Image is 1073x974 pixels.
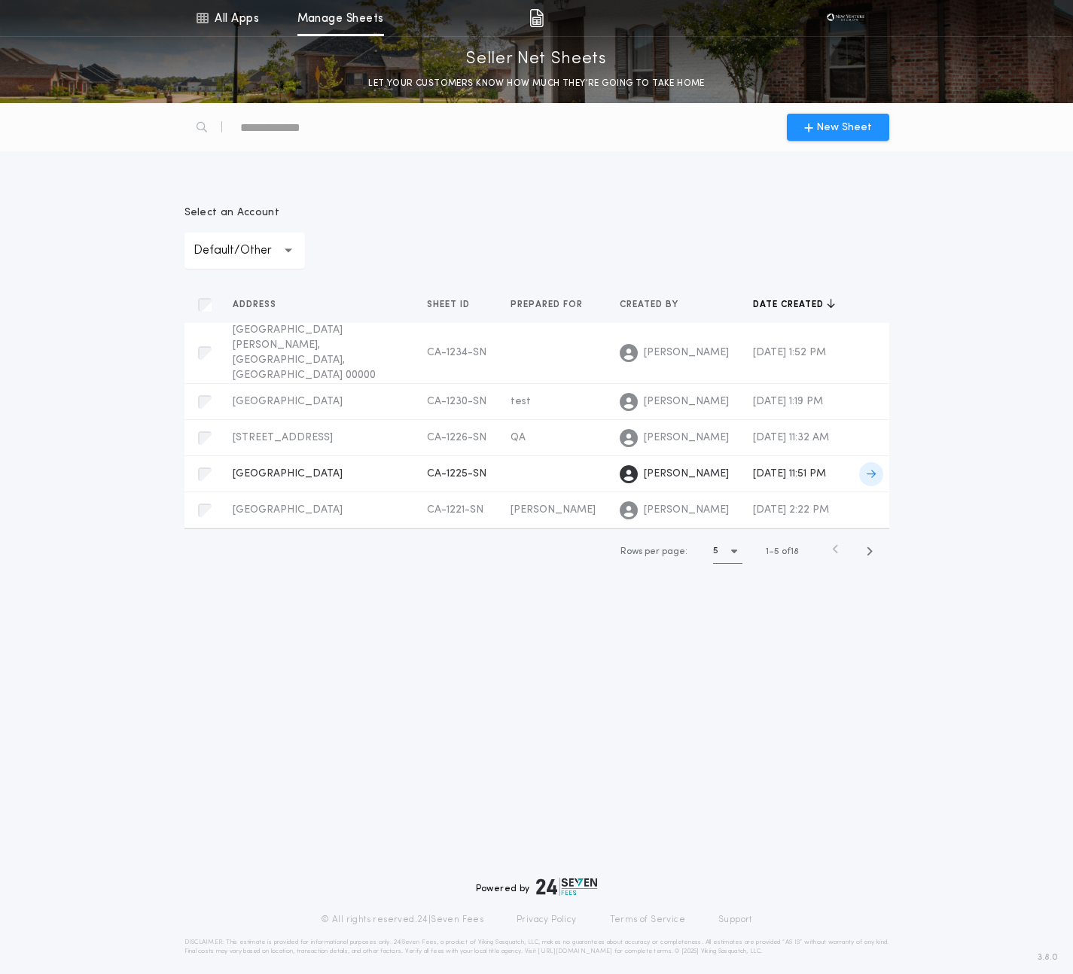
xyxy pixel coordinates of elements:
p: Default/Other [194,242,296,260]
span: CA-1225-SN [427,468,486,479]
span: CA-1221-SN [427,504,483,516]
button: Created by [620,297,690,312]
span: [DATE] 11:32 AM [753,432,829,443]
a: [URL][DOMAIN_NAME] [538,948,612,954]
span: QA [511,432,526,443]
button: New Sheet [787,114,889,141]
p: DISCLAIMER: This estimate is provided for informational purposes only. 24|Seven Fees, a product o... [184,938,889,956]
span: of 18 [782,545,799,559]
span: [GEOGRAPHIC_DATA] [233,504,343,516]
span: 1 [766,547,769,556]
p: LET YOUR CUSTOMERS KNOW HOW MUCH THEY’RE GOING TO TAKE HOME [368,76,705,91]
button: Address [233,297,288,312]
span: [PERSON_NAME] [644,503,729,518]
span: CA-1234-SN [427,347,486,358]
span: [PERSON_NAME] [644,467,729,482]
span: [DATE] 2:22 PM [753,504,829,516]
span: Sheet ID [427,299,473,311]
span: CA-1226-SN [427,432,486,443]
span: [GEOGRAPHIC_DATA] [233,396,343,407]
span: [PERSON_NAME] [644,345,729,361]
span: Rows per page: [620,547,687,556]
span: Created by [620,299,681,311]
a: Terms of Service [610,914,685,926]
div: Powered by [476,878,598,896]
img: logo [536,878,598,896]
p: Seller Net Sheets [466,47,607,72]
p: © All rights reserved. 24|Seven Fees [321,914,483,926]
button: 5 [713,540,742,564]
span: [DATE] 1:19 PM [753,396,823,407]
span: [DATE] 1:52 PM [753,347,826,358]
span: Address [233,299,279,311]
span: [PERSON_NAME] [644,431,729,446]
span: Date created [753,299,827,311]
span: [PERSON_NAME] [511,504,596,516]
span: 5 [774,547,779,556]
span: [PERSON_NAME] [644,394,729,409]
img: vs-icon [823,11,869,26]
button: Sheet ID [427,297,481,312]
a: Privacy Policy [517,914,577,926]
span: test [511,396,531,407]
a: Support [718,914,752,926]
span: Prepared for [511,299,586,311]
button: Default/Other [184,233,305,269]
span: [STREET_ADDRESS] [233,432,333,443]
button: Date created [753,297,835,312]
span: [DATE] 11:51 PM [753,468,826,479]
span: New Sheet [816,120,872,135]
h1: 5 [713,543,718,559]
span: [GEOGRAPHIC_DATA] [233,468,343,479]
span: CA-1230-SN [427,396,486,407]
span: 3.8.0 [1038,951,1058,964]
img: img [529,9,544,27]
span: [GEOGRAPHIC_DATA][PERSON_NAME], [GEOGRAPHIC_DATA], [GEOGRAPHIC_DATA] 00000 [233,324,376,381]
p: Select an Account [184,205,305,221]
